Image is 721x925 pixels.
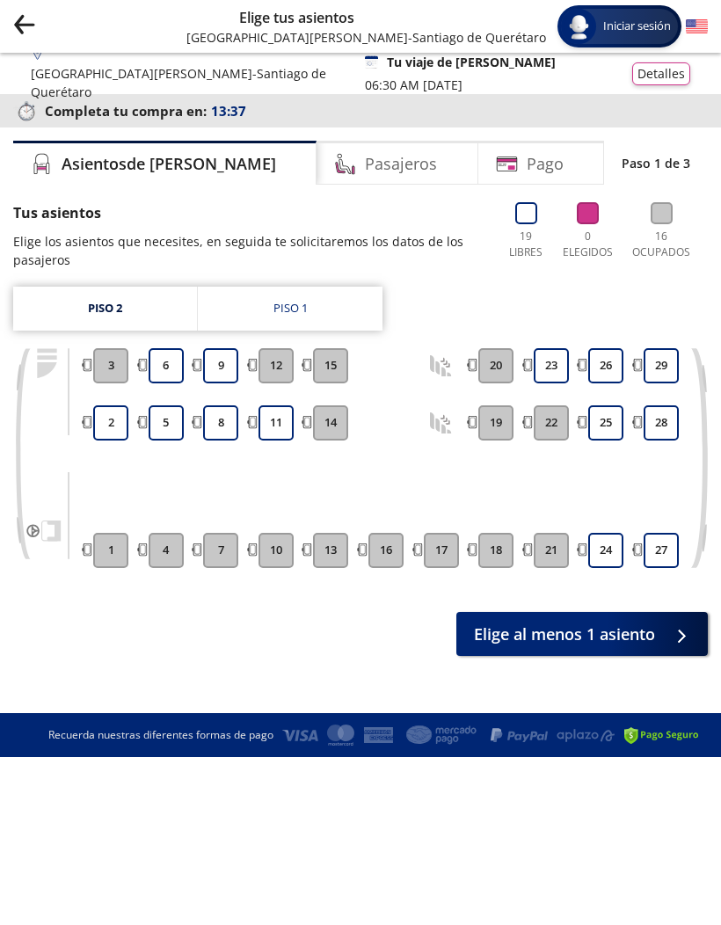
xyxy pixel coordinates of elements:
button: 4 [149,533,184,568]
button: 5 [149,405,184,441]
button: 12 [259,348,294,383]
button: Detalles [632,62,690,85]
p: [GEOGRAPHIC_DATA][PERSON_NAME] - Santiago de Querétaro [186,28,406,47]
button: 11 [259,405,294,441]
button: back [13,13,35,40]
p: 06:30 AM [DATE] [365,76,462,94]
button: 16 [368,533,404,568]
button: 1 [93,533,128,568]
p: Tus asientos [13,202,486,223]
button: 13 [313,533,348,568]
p: Tu viaje de [PERSON_NAME] [387,53,556,71]
button: 24 [588,533,623,568]
p: 19 Libres [504,229,548,260]
button: 7 [203,533,238,568]
button: 23 [534,348,569,383]
h4: Pasajeros [365,152,437,176]
button: 19 [478,405,513,441]
a: Piso 1 [198,287,382,331]
h4: Pago [527,152,564,176]
a: Piso 2 [13,287,197,331]
span: 13:37 [211,101,246,121]
button: 18 [478,533,513,568]
button: 9 [203,348,238,383]
button: 15 [313,348,348,383]
button: 25 [588,405,623,441]
button: 6 [149,348,184,383]
button: 2 [93,405,128,441]
span: Iniciar sesión [596,18,678,35]
button: 22 [534,405,569,441]
p: Elige los asientos que necesites, en seguida te solicitaremos los datos de los pasajeros [13,232,486,269]
p: [GEOGRAPHIC_DATA][PERSON_NAME] - Santiago de Querétaro [31,64,347,101]
p: 0 Elegidos [561,229,615,260]
span: Elige al menos 1 asiento [474,623,655,646]
p: 16 Ocupados [628,229,695,260]
button: Elige al menos 1 asiento [456,612,708,656]
div: Piso 1 [273,300,308,317]
p: Completa tu compra en : [13,98,708,123]
button: 17 [424,533,459,568]
button: 26 [588,348,623,383]
p: Recuerda nuestras diferentes formas de pago [48,727,273,743]
button: 8 [203,405,238,441]
button: 10 [259,533,294,568]
button: 20 [478,348,513,383]
h4: Asientos de [PERSON_NAME] [62,152,276,176]
button: 29 [644,348,679,383]
button: 14 [313,405,348,441]
button: 3 [93,348,128,383]
p: Paso 1 de 3 [622,154,690,172]
p: Elige tus asientos [186,7,406,28]
button: 21 [534,533,569,568]
button: 27 [644,533,679,568]
button: English [686,16,708,38]
button: 28 [644,405,679,441]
